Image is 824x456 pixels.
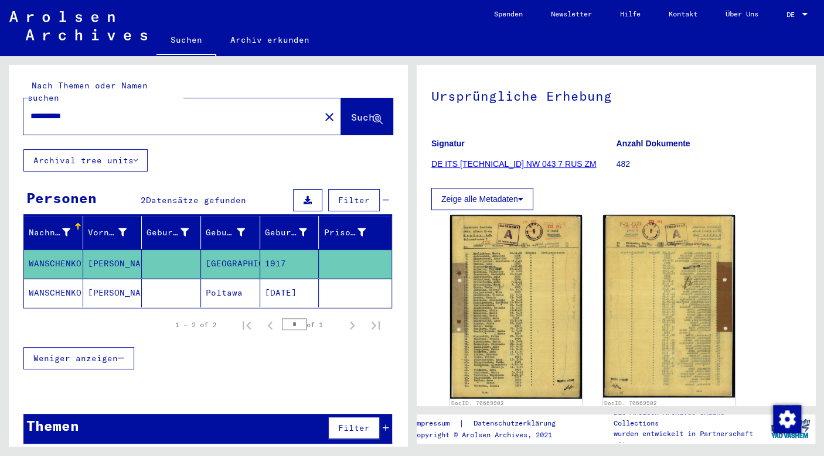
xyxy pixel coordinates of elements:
[431,69,801,121] h1: Ursprüngliche Erhebung
[786,11,799,19] span: DE
[319,216,391,249] mat-header-cell: Prisoner #
[282,319,341,330] div: of 1
[156,26,216,56] a: Suchen
[201,279,260,307] mat-cell: Poltawa
[201,249,260,278] mat-cell: [GEOGRAPHIC_DATA]
[147,227,189,239] div: Geburtsname
[338,423,370,433] span: Filter
[146,195,246,205] span: Datensätze gefunden
[451,400,504,406] a: DocID: 70669902
[29,223,85,242] div: Nachname
[431,159,597,169] a: DE ITS [TECHNICAL_ID] NW 043 7 RUS ZM
[24,279,83,307] mat-cell: WANSCHENKO
[338,195,370,205] span: Filter
[29,227,70,239] div: Nachname
[617,139,690,148] b: Anzahl Dokumente
[617,158,801,170] p: 482
[88,223,142,242] div: Vorname
[201,216,260,249] mat-header-cell: Geburt‏
[24,249,83,278] mat-cell: WANSCHENKO
[613,407,765,428] p: Die Arolsen Archives Online-Collections
[604,400,657,406] a: DocID: 70669902
[83,279,142,307] mat-cell: [PERSON_NAME]
[26,415,79,436] div: Themen
[235,313,258,337] button: First page
[260,279,319,307] mat-cell: [DATE]
[265,227,307,239] div: Geburtsdatum
[364,313,387,337] button: Last page
[450,215,582,399] img: 001.jpg
[258,313,282,337] button: Previous page
[324,223,380,242] div: Prisoner #
[413,417,459,430] a: Impressum
[464,417,570,430] a: Datenschutzerklärung
[23,149,148,172] button: Archival tree units
[328,417,380,439] button: Filter
[260,216,319,249] mat-header-cell: Geburtsdatum
[142,216,201,249] mat-header-cell: Geburtsname
[431,188,533,210] button: Zeige alle Metadaten
[773,405,801,433] img: Zustimmung ändern
[328,189,380,211] button: Filter
[768,414,812,443] img: yv_logo.png
[28,80,148,103] mat-label: Nach Themen oder Namen suchen
[216,26,324,54] a: Archiv erkunden
[413,417,570,430] div: |
[23,347,134,369] button: Weniger anzeigen
[351,111,380,123] span: Suche
[147,223,203,242] div: Geburtsname
[603,215,735,397] img: 002.jpg
[26,187,97,208] div: Personen
[175,320,216,330] div: 1 – 2 of 2
[260,249,319,278] mat-cell: 1917
[206,227,245,239] div: Geburt‏
[341,313,364,337] button: Next page
[9,11,147,40] img: Arolsen_neg.svg
[141,195,146,205] span: 2
[341,98,393,135] button: Suche
[83,216,142,249] mat-header-cell: Vorname
[613,428,765,450] p: wurden entwickelt in Partnerschaft mit
[83,249,142,278] mat-cell: [PERSON_NAME]
[88,227,127,239] div: Vorname
[206,223,260,242] div: Geburt‏
[431,139,465,148] b: Signatur
[24,216,83,249] mat-header-cell: Nachname
[265,223,322,242] div: Geburtsdatum
[33,353,118,364] span: Weniger anzeigen
[324,227,366,239] div: Prisoner #
[413,430,570,440] p: Copyright © Arolsen Archives, 2021
[322,110,336,124] mat-icon: close
[318,105,341,128] button: Clear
